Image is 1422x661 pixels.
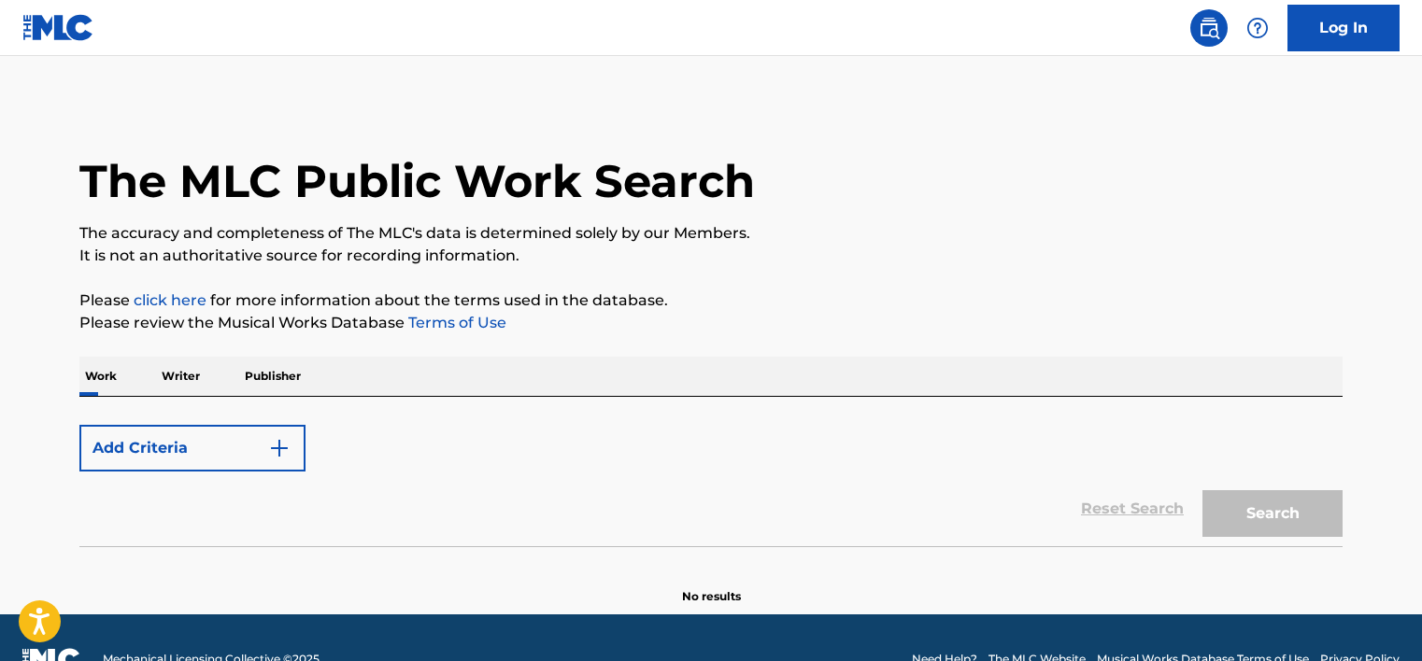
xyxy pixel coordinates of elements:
[79,222,1343,245] p: The accuracy and completeness of The MLC's data is determined solely by our Members.
[239,357,306,396] p: Publisher
[1198,17,1220,39] img: search
[79,415,1343,546] form: Search Form
[79,425,306,471] button: Add Criteria
[405,314,506,331] a: Terms of Use
[1239,9,1276,47] div: Help
[79,312,1343,334] p: Please review the Musical Works Database
[79,357,122,396] p: Work
[79,289,1343,312] p: Please for more information about the terms used in the database.
[1190,9,1228,47] a: Public Search
[79,245,1343,267] p: It is not an authoritative source for recording information.
[268,437,291,459] img: 9d2ae6d4665cec9f34b9.svg
[1287,5,1400,51] a: Log In
[682,566,741,605] p: No results
[79,153,755,209] h1: The MLC Public Work Search
[22,14,94,41] img: MLC Logo
[1246,17,1269,39] img: help
[134,291,206,309] a: click here
[156,357,206,396] p: Writer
